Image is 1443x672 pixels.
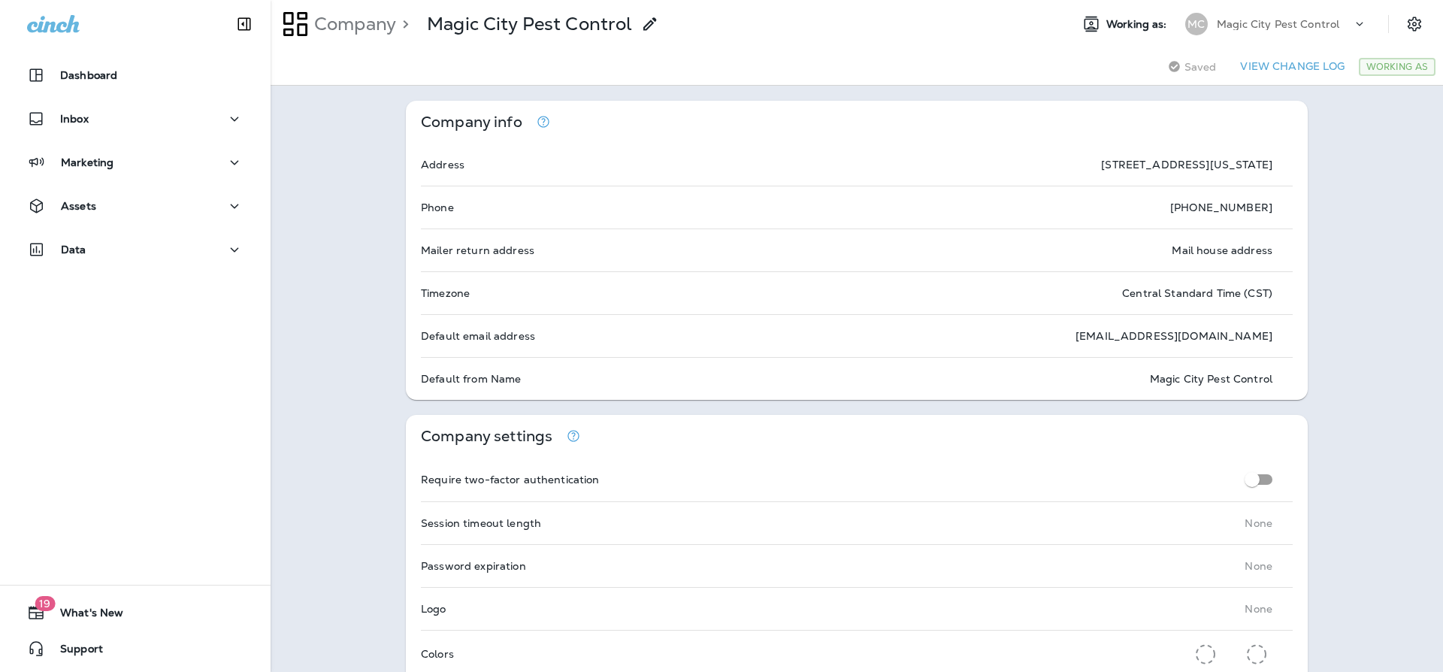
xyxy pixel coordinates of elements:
[427,13,632,35] p: Magic City Pest Control
[1075,330,1272,342] p: [EMAIL_ADDRESS][DOMAIN_NAME]
[1101,159,1272,171] p: [STREET_ADDRESS][US_STATE]
[421,244,534,256] p: Mailer return address
[421,648,454,660] p: Colors
[1172,244,1272,256] p: Mail house address
[421,474,600,486] p: Require two-factor authentication
[421,373,521,385] p: Default from Name
[15,60,256,90] button: Dashboard
[1170,201,1272,213] p: [PHONE_NUMBER]
[421,287,470,299] p: Timezone
[1359,58,1435,76] div: Working As
[1245,603,1272,615] p: None
[15,104,256,134] button: Inbox
[61,156,113,168] p: Marketing
[45,643,103,661] span: Support
[308,13,396,35] p: Company
[15,147,256,177] button: Marketing
[60,113,89,125] p: Inbox
[421,159,464,171] p: Address
[15,191,256,221] button: Assets
[61,244,86,256] p: Data
[15,598,256,628] button: 19What's New
[35,596,55,611] span: 19
[1234,55,1351,78] button: View Change Log
[1106,18,1170,31] span: Working as:
[1245,517,1272,529] p: None
[61,200,96,212] p: Assets
[1401,11,1428,38] button: Settings
[45,607,123,625] span: What's New
[1241,638,1272,670] button: Secondary Color
[1122,287,1272,299] p: Central Standard Time (CST)
[421,560,526,572] p: Password expiration
[1184,61,1217,73] span: Saved
[1190,638,1221,670] button: Primary Color
[1185,13,1208,35] div: MC
[421,201,454,213] p: Phone
[15,235,256,265] button: Data
[1217,18,1339,30] p: Magic City Pest Control
[15,634,256,664] button: Support
[421,517,541,529] p: Session timeout length
[421,603,446,615] p: Logo
[421,116,522,129] p: Company info
[421,330,535,342] p: Default email address
[223,9,265,39] button: Collapse Sidebar
[60,69,117,81] p: Dashboard
[396,13,409,35] p: >
[1245,560,1272,572] p: None
[421,430,552,443] p: Company settings
[1150,373,1272,385] p: Magic City Pest Control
